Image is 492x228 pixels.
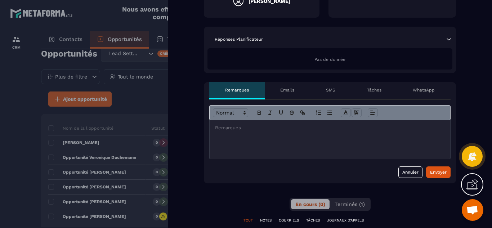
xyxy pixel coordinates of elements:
[243,218,253,223] p: TOUT
[330,199,369,209] button: Terminés (1)
[327,218,364,223] p: JOURNAUX D'APPELS
[215,36,263,42] p: Réponses Planificateur
[280,87,294,93] p: Emails
[314,57,345,62] span: Pas de donnée
[335,201,365,207] span: Terminés (1)
[295,201,325,207] span: En cours (0)
[398,166,422,178] button: Annuler
[279,218,299,223] p: COURRIELS
[430,169,447,176] div: Envoyer
[260,218,272,223] p: NOTES
[462,199,483,221] div: Ouvrir le chat
[413,87,435,93] p: WhatsApp
[225,87,249,93] p: Remarques
[326,87,335,93] p: SMS
[426,166,451,178] button: Envoyer
[367,87,381,93] p: Tâches
[306,218,320,223] p: TÂCHES
[291,199,330,209] button: En cours (0)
